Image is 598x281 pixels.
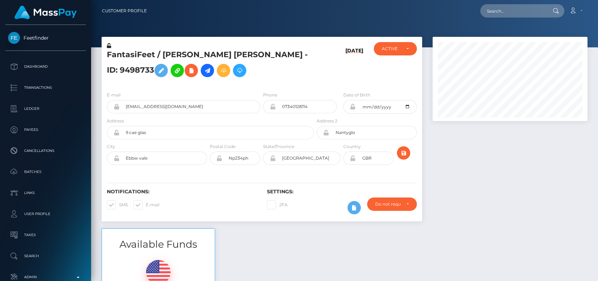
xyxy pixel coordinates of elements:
[5,142,86,160] a: Cancellations
[8,61,83,72] p: Dashboard
[263,143,294,150] label: State/Province
[107,118,124,124] label: Address
[8,82,83,93] p: Transactions
[8,251,83,261] p: Search
[107,143,115,150] label: City
[8,209,83,219] p: User Profile
[5,205,86,223] a: User Profile
[374,42,417,55] button: ACTIVE
[14,6,77,19] img: MassPay Logo
[133,200,159,209] label: E-mail
[367,198,417,211] button: Do not require
[8,167,83,177] p: Batches
[5,163,86,181] a: Batches
[107,49,310,81] h5: FantasiFeet / [PERSON_NAME] [PERSON_NAME] - ID: 9498733
[210,143,235,150] label: Postal Code
[107,189,256,195] h6: Notifications:
[8,146,83,156] p: Cancellations
[267,189,417,195] h6: Settings:
[5,100,86,118] a: Ledger
[343,92,370,98] label: Date of Birth
[5,35,86,41] span: Feetfinder
[345,48,363,83] h6: [DATE]
[8,103,83,114] p: Ledger
[267,200,288,209] label: 2FA
[317,118,337,124] label: Address 2
[5,226,86,244] a: Taxes
[5,79,86,96] a: Transactions
[5,58,86,75] a: Dashboard
[102,4,147,18] a: Customer Profile
[8,32,20,44] img: Feetfinder
[107,200,128,209] label: SMS
[5,121,86,139] a: Payees
[102,237,215,251] h3: Available Funds
[480,4,546,18] input: Search...
[8,188,83,198] p: Links
[5,247,86,265] a: Search
[375,201,400,207] div: Do not require
[5,184,86,202] a: Links
[201,64,214,77] a: Initiate Payout
[263,92,277,98] label: Phone
[8,230,83,240] p: Taxes
[382,46,400,52] div: ACTIVE
[107,92,121,98] label: E-mail
[8,125,83,135] p: Payees
[343,143,361,150] label: Country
